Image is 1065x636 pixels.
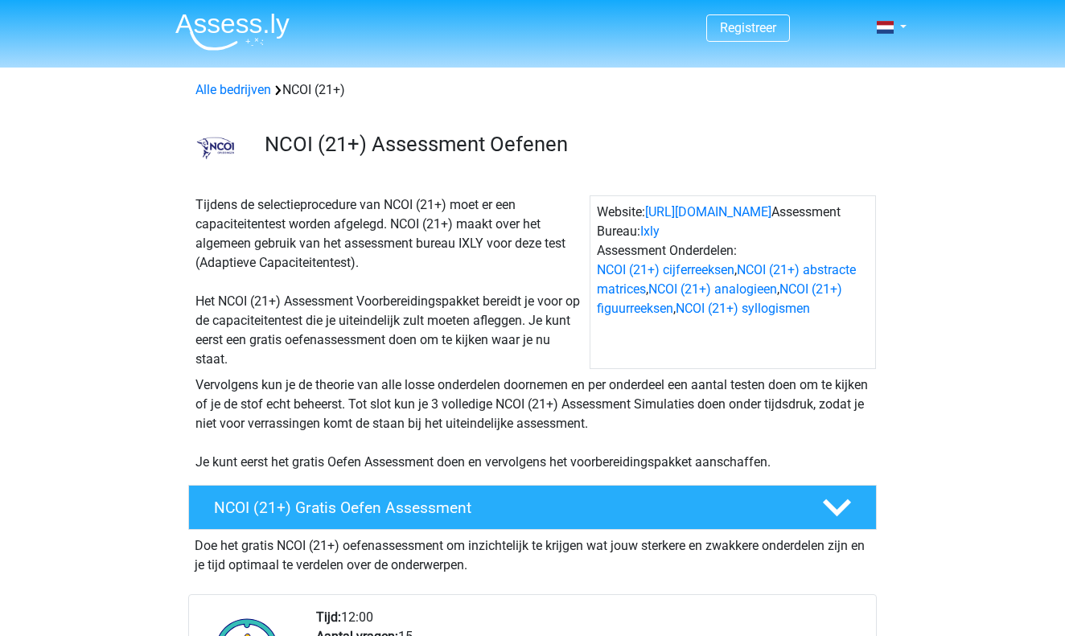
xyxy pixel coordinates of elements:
[640,224,660,239] a: Ixly
[316,609,341,625] b: Tijd:
[214,499,796,517] h4: NCOI (21+) Gratis Oefen Assessment
[189,195,590,369] div: Tijdens de selectieprocedure van NCOI (21+) moet er een capaciteitentest worden afgelegd. NCOI (2...
[720,20,776,35] a: Registreer
[195,82,271,97] a: Alle bedrijven
[597,262,734,277] a: NCOI (21+) cijferreeksen
[189,80,876,100] div: NCOI (21+)
[175,13,290,51] img: Assessly
[648,281,777,297] a: NCOI (21+) analogieen
[590,195,876,369] div: Website: Assessment Bureau: Assessment Onderdelen: , , , ,
[182,485,883,530] a: NCOI (21+) Gratis Oefen Assessment
[265,132,864,157] h3: NCOI (21+) Assessment Oefenen
[676,301,810,316] a: NCOI (21+) syllogismen
[188,530,877,575] div: Doe het gratis NCOI (21+) oefenassessment om inzichtelijk te krijgen wat jouw sterkere en zwakker...
[645,204,771,220] a: [URL][DOMAIN_NAME]
[189,375,876,472] div: Vervolgens kun je de theorie van alle losse onderdelen doornemen en per onderdeel een aantal test...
